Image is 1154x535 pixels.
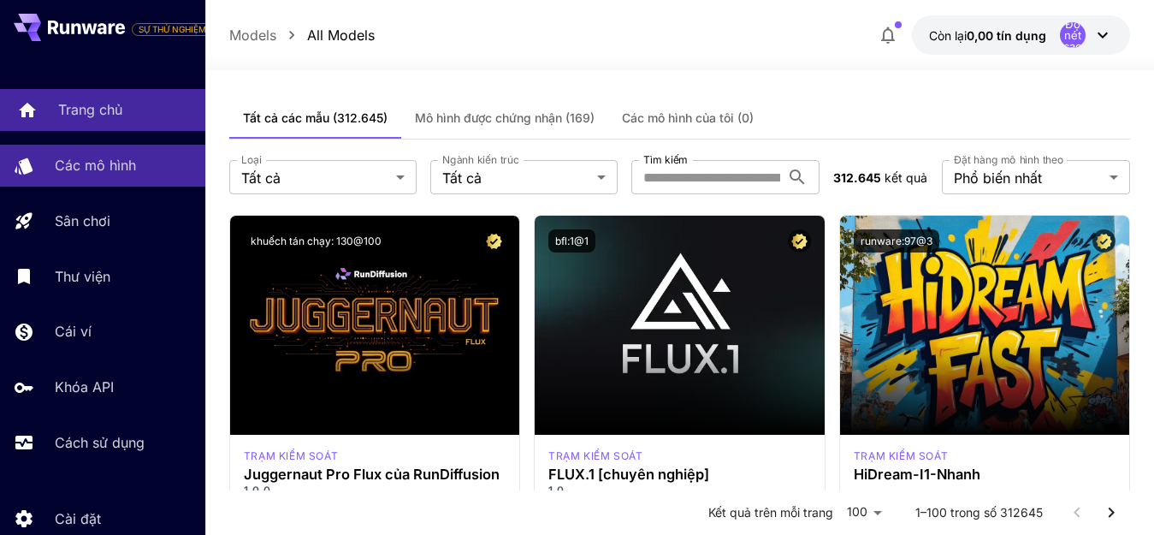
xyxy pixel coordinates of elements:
font: Các mô hình [55,157,136,174]
font: Cài đặt [55,510,101,527]
button: Đi đến trang tiếp theo [1094,496,1128,530]
font: Các mô hình của tôi (0) [622,110,754,125]
font: FLUX.1 [chuyên nghiệp] [548,466,709,483]
a: All Models [307,25,375,45]
font: HiDream-I1-Nhanh [854,466,980,483]
font: 100 [847,504,867,519]
div: FLUX.1 D [244,449,338,464]
font: Mô hình được chứng nhận (169) [415,110,595,125]
font: Đặt hàng mô hình theo [954,153,1063,166]
nav: vụn bánh mì [229,25,375,45]
font: 1.0.0 [244,484,271,496]
div: fluxpro [548,449,642,464]
font: Thư viện [55,268,110,285]
font: SỰ THỬ NGHIỆM [139,24,206,34]
font: Sân chơi [55,212,110,229]
font: kết quả [885,170,927,185]
div: FLUX.1 [chuyên nghiệp] [548,467,811,483]
font: Tìm kiếm [643,153,688,166]
font: 312.645 [833,170,881,185]
font: Trang chủ [58,101,122,118]
button: 0,00 đô laĐộ nét cao [912,15,1130,55]
font: Tất cả [442,169,482,187]
font: Còn lại [929,28,967,43]
button: runware:97@3 [854,229,939,253]
font: Loại [241,153,262,166]
font: 1.0 [548,484,565,496]
button: khuếch tán chạy: 130@100 [244,229,388,253]
button: bfl:1@1 [548,229,595,253]
button: Mẫu được chứng nhận – Được kiểm tra để có hiệu suất tốt nhất và bao gồm giấy phép thương mại. [1092,229,1116,253]
font: Kết quả trên mỗi trang [708,505,833,520]
font: runware:97@3 [861,235,932,247]
font: trạm kiểm soát [548,449,642,462]
font: Cách sử dụng [55,434,145,451]
div: 0,00 đô la [929,27,1046,45]
font: Độ nét cao [1063,17,1082,53]
a: Models [229,25,276,45]
font: 0,00 tín dụng [967,28,1046,43]
div: Juggernaut Pro Flux của RunDiffusion [244,467,506,483]
font: Tất cả các mẫu (312.645) [243,110,388,125]
font: Cái ví [55,323,92,340]
font: 1–100 trong số 312645 [915,505,1043,520]
span: Thêm thẻ thanh toán của bạn để sử dụng đầy đủ chức năng của nền tảng. [132,19,213,39]
font: Phổ biến nhất [954,169,1042,187]
font: bfl:1@1 [555,235,589,247]
font: Khóa API [55,378,114,395]
font: Ngành kiến ​​​​trúc [442,153,518,166]
font: trạm kiểm soát [244,449,338,462]
div: HiDream Nhanh [854,449,948,464]
font: Tất cả [241,169,281,187]
font: Juggernaut Pro Flux của RunDiffusion [244,466,500,483]
div: HiDream-I1-Nhanh [854,467,1116,483]
button: Mẫu được chứng nhận – Được kiểm tra để có hiệu suất tốt nhất và bao gồm giấy phép thương mại. [482,229,506,253]
button: Mẫu được chứng nhận – Được kiểm tra để có hiệu suất tốt nhất và bao gồm giấy phép thương mại. [788,229,811,253]
font: khuếch tán chạy: 130@100 [251,235,382,247]
font: trạm kiểm soát [854,449,948,462]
